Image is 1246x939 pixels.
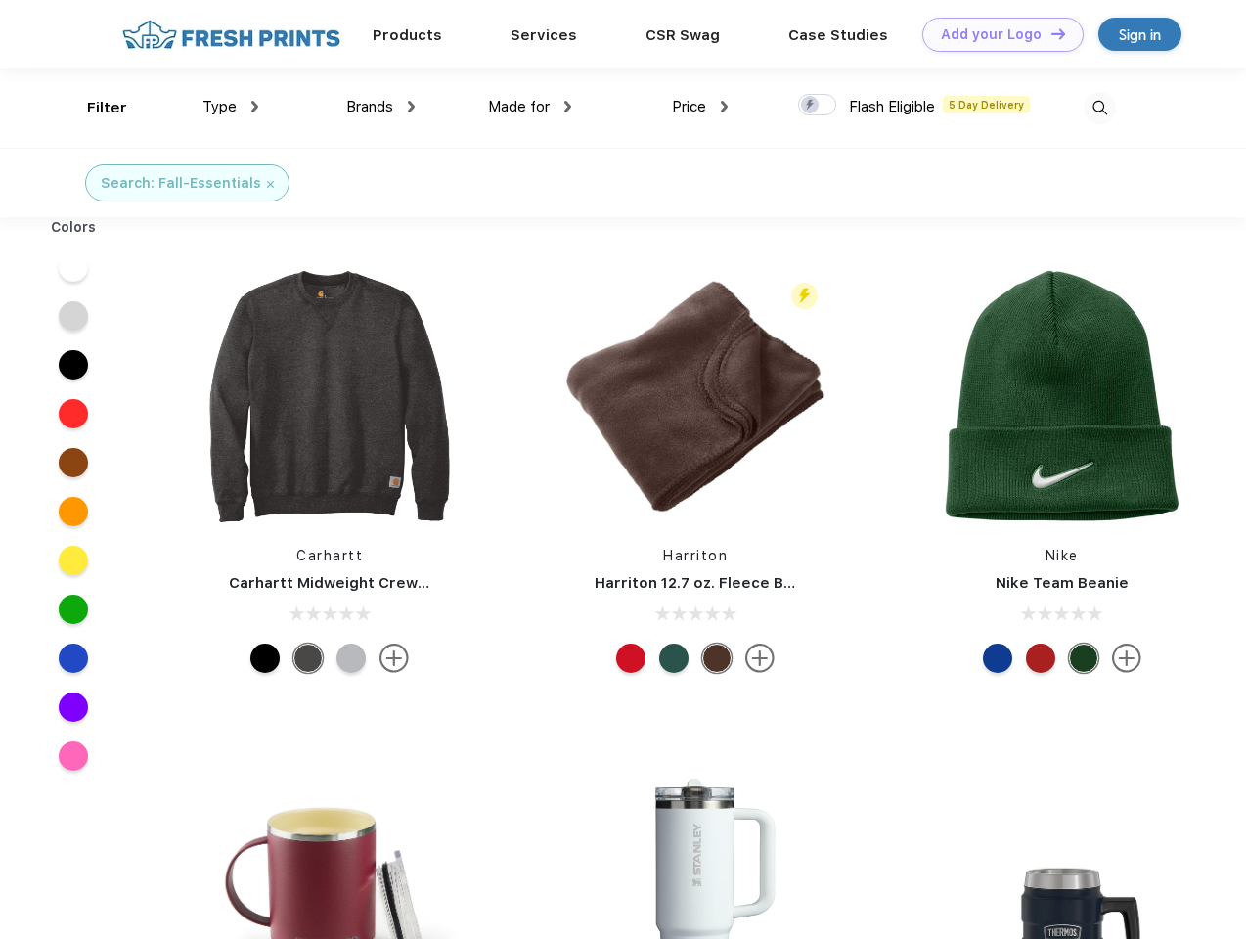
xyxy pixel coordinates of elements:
[250,644,280,673] div: Black
[336,644,366,673] div: Heather Grey
[1098,18,1181,51] a: Sign in
[745,644,775,673] img: more.svg
[932,266,1192,526] img: func=resize&h=266
[996,574,1129,592] a: Nike Team Beanie
[200,266,460,526] img: func=resize&h=266
[672,98,706,115] span: Price
[202,98,237,115] span: Type
[565,266,825,526] img: func=resize&h=266
[791,283,818,309] img: flash_active_toggle.svg
[1026,644,1055,673] div: University Red
[101,173,261,194] div: Search: Fall-Essentials
[721,101,728,112] img: dropdown.png
[379,644,409,673] img: more.svg
[659,644,689,673] div: Hunter
[36,217,111,238] div: Colors
[488,98,550,115] span: Made for
[943,96,1030,113] span: 5 Day Delivery
[941,26,1042,43] div: Add your Logo
[293,644,323,673] div: Carbon Heather
[346,98,393,115] span: Brands
[1119,23,1161,46] div: Sign in
[1046,548,1079,563] a: Nike
[408,101,415,112] img: dropdown.png
[849,98,935,115] span: Flash Eligible
[983,644,1012,673] div: Game Royal
[1051,28,1065,39] img: DT
[267,181,274,188] img: filter_cancel.svg
[251,101,258,112] img: dropdown.png
[1069,644,1098,673] div: Gorge Green
[229,574,540,592] a: Carhartt Midweight Crewneck Sweatshirt
[702,644,732,673] div: Cocoa
[564,101,571,112] img: dropdown.png
[663,548,728,563] a: Harriton
[87,97,127,119] div: Filter
[296,548,363,563] a: Carhartt
[1084,92,1116,124] img: desktop_search.svg
[1112,644,1141,673] img: more.svg
[595,574,830,592] a: Harriton 12.7 oz. Fleece Blanket
[616,644,645,673] div: Red
[116,18,346,52] img: fo%20logo%202.webp
[373,26,442,44] a: Products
